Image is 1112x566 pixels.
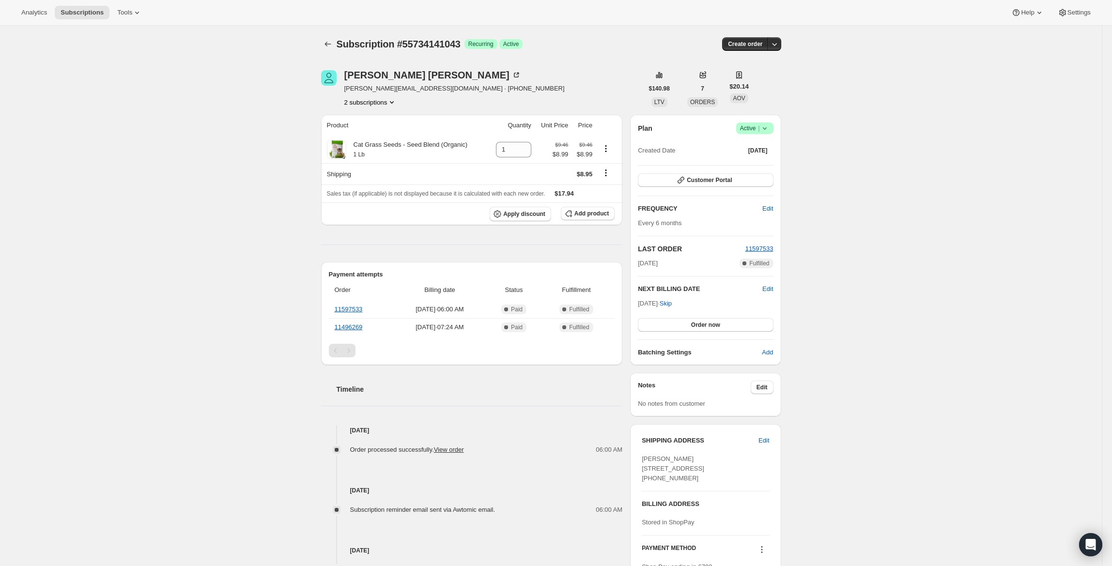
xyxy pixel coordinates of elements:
[434,446,464,453] a: View order
[753,433,775,448] button: Edit
[503,40,519,48] span: Active
[596,505,622,515] span: 06:00 AM
[553,150,569,159] span: $8.99
[745,245,773,252] a: 11597533
[511,323,523,331] span: Paid
[574,210,609,217] span: Add product
[695,82,710,95] button: 7
[329,270,615,279] h2: Payment attempts
[1021,9,1034,16] span: Help
[748,147,768,154] span: [DATE]
[344,97,397,107] button: Product actions
[1079,533,1102,556] div: Open Intercom Messenger
[61,9,104,16] span: Subscriptions
[751,381,773,394] button: Edit
[15,6,53,19] button: Analytics
[642,544,696,557] h3: PAYMENT METHOD
[396,285,484,295] span: Billing date
[490,285,538,295] span: Status
[555,190,574,197] span: $17.94
[111,6,148,19] button: Tools
[577,170,593,178] span: $8.95
[638,318,773,332] button: Order now
[762,284,773,294] button: Edit
[598,168,614,178] button: Shipping actions
[561,207,615,220] button: Add product
[638,204,762,214] h2: FREQUENCY
[745,244,773,254] button: 11597533
[571,115,595,136] th: Price
[55,6,109,19] button: Subscriptions
[574,150,592,159] span: $8.99
[329,279,393,301] th: Order
[1005,6,1050,19] button: Help
[544,285,609,295] span: Fulfillment
[722,37,768,51] button: Create order
[649,85,670,92] span: $140.98
[354,151,365,158] small: 1 Lb
[337,39,461,49] span: Subscription #55734141043
[687,176,732,184] span: Customer Portal
[488,115,534,136] th: Quantity
[598,143,614,154] button: Product actions
[642,519,694,526] span: Stored in ShopPay
[690,99,715,106] span: ORDERS
[638,381,751,394] h3: Notes
[321,115,488,136] th: Product
[638,400,705,407] span: No notes from customer
[638,348,762,357] h6: Batching Settings
[555,142,568,148] small: $9.46
[762,204,773,214] span: Edit
[579,142,592,148] small: $9.46
[756,345,779,360] button: Add
[569,306,589,313] span: Fulfilled
[638,123,652,133] h2: Plan
[344,84,565,93] span: [PERSON_NAME][EMAIL_ADDRESS][DOMAIN_NAME] · [PHONE_NUMBER]
[1052,6,1097,19] button: Settings
[350,446,464,453] span: Order processed successfully.
[638,244,745,254] h2: LAST ORDER
[642,499,769,509] h3: BILLING ADDRESS
[346,140,468,159] div: Cat Grass Seeds - Seed Blend (Organic)
[638,173,773,187] button: Customer Portal
[642,436,758,445] h3: SHIPPING ADDRESS
[733,95,745,102] span: AOV
[729,82,749,92] span: $20.14
[321,426,623,435] h4: [DATE]
[350,506,495,513] span: Subscription reminder email sent via Awtomic email.
[1067,9,1091,16] span: Settings
[654,296,678,311] button: Skip
[701,85,704,92] span: 7
[337,384,623,394] h2: Timeline
[321,486,623,495] h4: [DATE]
[728,40,762,48] span: Create order
[321,37,335,51] button: Subscriptions
[396,305,484,314] span: [DATE] · 06:00 AM
[691,321,720,329] span: Order now
[742,144,773,157] button: [DATE]
[758,124,759,132] span: |
[534,115,571,136] th: Unit Price
[740,123,770,133] span: Active
[327,190,545,197] span: Sales tax (if applicable) is not displayed because it is calculated with each new order.
[511,306,523,313] span: Paid
[321,546,623,555] h4: [DATE]
[503,210,545,218] span: Apply discount
[490,207,551,221] button: Apply discount
[757,201,779,216] button: Edit
[749,260,769,267] span: Fulfilled
[757,383,768,391] span: Edit
[327,140,346,159] img: product img
[638,146,675,155] span: Created Date
[21,9,47,16] span: Analytics
[762,348,773,357] span: Add
[329,344,615,357] nav: Pagination
[117,9,132,16] span: Tools
[569,323,589,331] span: Fulfilled
[758,436,769,445] span: Edit
[396,322,484,332] span: [DATE] · 07:24 AM
[638,300,672,307] span: [DATE] ·
[596,445,622,455] span: 06:00 AM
